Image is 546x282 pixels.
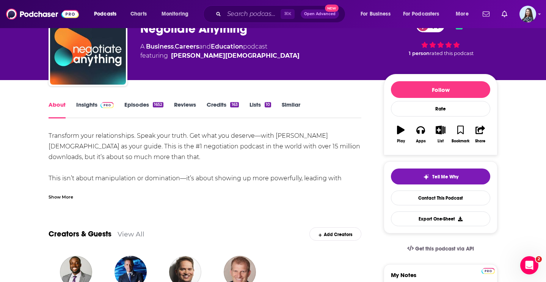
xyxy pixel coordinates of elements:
a: Similar [282,101,300,118]
span: For Podcasters [403,9,439,19]
span: featuring [140,51,300,60]
button: Share [471,121,490,148]
span: Logged in as brookefortierpr [519,6,536,22]
button: open menu [450,8,478,20]
button: Apps [411,121,430,148]
span: Open Advanced [304,12,336,16]
a: Kwame Christian [171,51,300,60]
img: User Profile [519,6,536,22]
button: Open AdvancedNew [301,9,339,19]
iframe: Intercom live chat [520,256,538,274]
button: Play [391,121,411,148]
span: Charts [130,9,147,19]
a: InsightsPodchaser Pro [76,101,114,118]
a: Show notifications dropdown [480,8,493,20]
div: Share [475,139,485,143]
div: 1652 [153,102,163,107]
span: Monitoring [162,9,188,19]
img: Podchaser Pro [100,102,114,108]
a: Show notifications dropdown [499,8,510,20]
a: View All [118,230,144,238]
a: Lists10 [249,101,271,118]
img: tell me why sparkle [423,174,429,180]
div: A podcast [140,42,300,60]
span: For Business [361,9,391,19]
button: tell me why sparkleTell Me Why [391,169,490,184]
span: 2 [536,256,542,262]
a: Education [211,43,243,50]
div: 10 [265,102,271,107]
a: Reviews [174,101,196,118]
a: Get this podcast via API [401,239,480,258]
a: Creators & Guests [49,229,111,239]
div: Add Creators [309,227,361,241]
a: Credits163 [207,101,238,118]
a: Business [146,43,174,50]
button: open menu [156,8,198,20]
button: Show profile menu [519,6,536,22]
div: 163 [230,102,238,107]
img: Negotiate Anything [50,9,126,85]
span: , [174,43,175,50]
button: List [431,121,450,148]
button: open menu [89,8,126,20]
button: Bookmark [450,121,470,148]
span: Podcasts [94,9,116,19]
span: and [199,43,211,50]
span: More [456,9,469,19]
span: Tell Me Why [432,174,458,180]
div: Search podcasts, credits, & more... [210,5,353,23]
div: Apps [416,139,426,143]
span: 1 person [409,50,430,56]
a: Contact This Podcast [391,191,490,205]
div: 77 1 personrated this podcast [384,14,497,61]
a: Charts [126,8,151,20]
button: Follow [391,81,490,98]
a: Pro website [482,267,495,274]
span: Get this podcast via API [415,246,474,252]
img: Podchaser Pro [482,268,495,274]
span: ⌘ K [281,9,295,19]
button: open menu [398,8,450,20]
a: Careers [175,43,199,50]
a: About [49,101,66,118]
img: Podchaser - Follow, Share and Rate Podcasts [6,7,79,21]
div: Bookmark [452,139,469,143]
div: Rate [391,101,490,117]
a: Episodes1652 [124,101,163,118]
span: New [325,5,339,12]
input: Search podcasts, credits, & more... [224,8,281,20]
div: Play [397,139,405,143]
span: rated this podcast [430,50,474,56]
button: open menu [355,8,400,20]
div: List [438,139,444,143]
button: Export One-Sheet [391,211,490,226]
